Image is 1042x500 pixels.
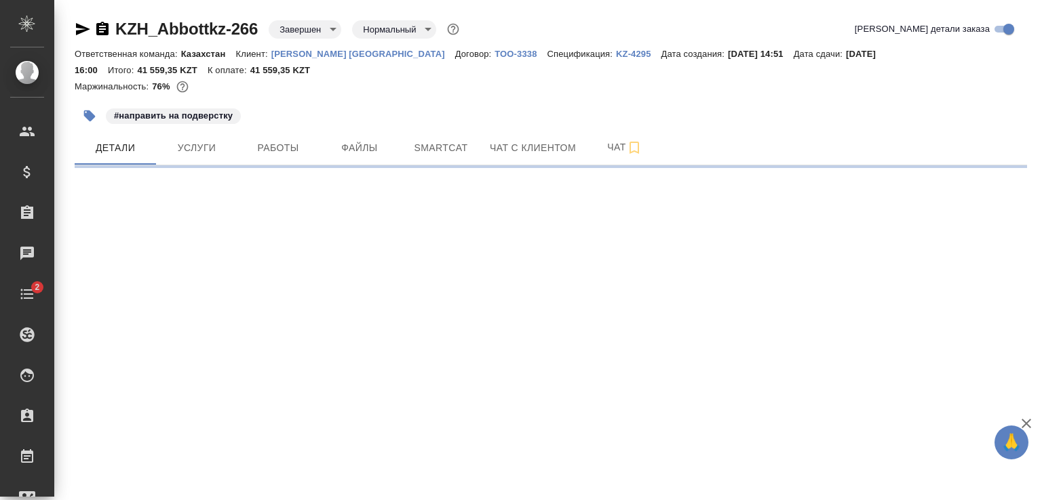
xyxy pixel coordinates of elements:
p: KZ-4295 [616,49,661,59]
button: 1348.56 RUB; 0.00 KZT; [174,78,191,96]
span: Чат [592,139,657,156]
p: Дата создания: [661,49,728,59]
p: Казахстан [181,49,236,59]
p: Клиент: [235,49,271,59]
button: Добавить тэг [75,101,104,131]
span: Работы [246,140,311,157]
a: [PERSON_NAME] [GEOGRAPHIC_DATA] [271,47,455,59]
button: Скопировать ссылку для ЯМессенджера [75,21,91,37]
p: Спецификация: [547,49,616,59]
p: 41 559,35 KZT [250,65,321,75]
button: Нормальный [359,24,420,35]
p: 76% [152,81,173,91]
button: Скопировать ссылку [94,21,111,37]
button: Доп статусы указывают на важность/срочность заказа [444,20,462,38]
p: Договор: [455,49,495,59]
div: Завершен [352,20,436,39]
p: #направить на подверстку [114,109,233,123]
svg: Подписаться [626,140,642,156]
span: направить на подверстку [104,109,242,121]
span: Детали [83,140,148,157]
p: К оплате: [208,65,250,75]
p: 41 559,35 KZT [137,65,208,75]
p: Дата сдачи: [794,49,846,59]
span: Чат с клиентом [490,140,576,157]
p: Маржинальность: [75,81,152,91]
a: 2 [3,277,51,311]
span: Smartcat [408,140,474,157]
p: Итого: [108,65,137,75]
div: Завершен [269,20,341,39]
a: KZ-4295 [616,47,661,59]
p: Ответственная команда: [75,49,181,59]
p: [DATE] 14:51 [728,49,794,59]
p: ТОО-3338 [495,49,547,59]
a: ТОО-3338 [495,47,547,59]
button: Завершен [275,24,325,35]
a: KZH_Abbottkz-266 [115,20,258,38]
button: 🙏 [995,425,1028,459]
p: [PERSON_NAME] [GEOGRAPHIC_DATA] [271,49,455,59]
span: 🙏 [1000,428,1023,457]
span: [PERSON_NAME] детали заказа [855,22,990,36]
span: Файлы [327,140,392,157]
span: Услуги [164,140,229,157]
span: 2 [26,280,47,294]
